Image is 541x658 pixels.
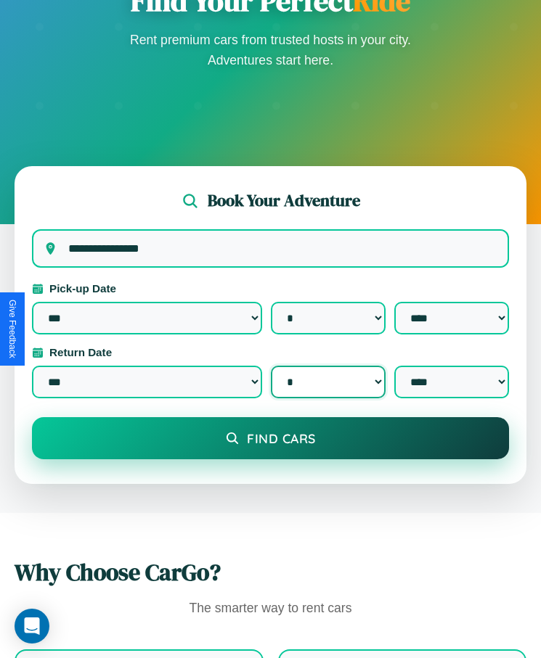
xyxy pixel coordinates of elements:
p: Rent premium cars from trusted hosts in your city. Adventures start here. [126,30,416,70]
h2: Book Your Adventure [208,189,360,212]
div: Open Intercom Messenger [15,609,49,643]
p: The smarter way to rent cars [15,597,526,620]
button: Find Cars [32,417,509,459]
label: Return Date [32,346,509,358]
div: Give Feedback [7,300,17,358]
label: Pick-up Date [32,282,509,295]
h2: Why Choose CarGo? [15,556,526,588]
